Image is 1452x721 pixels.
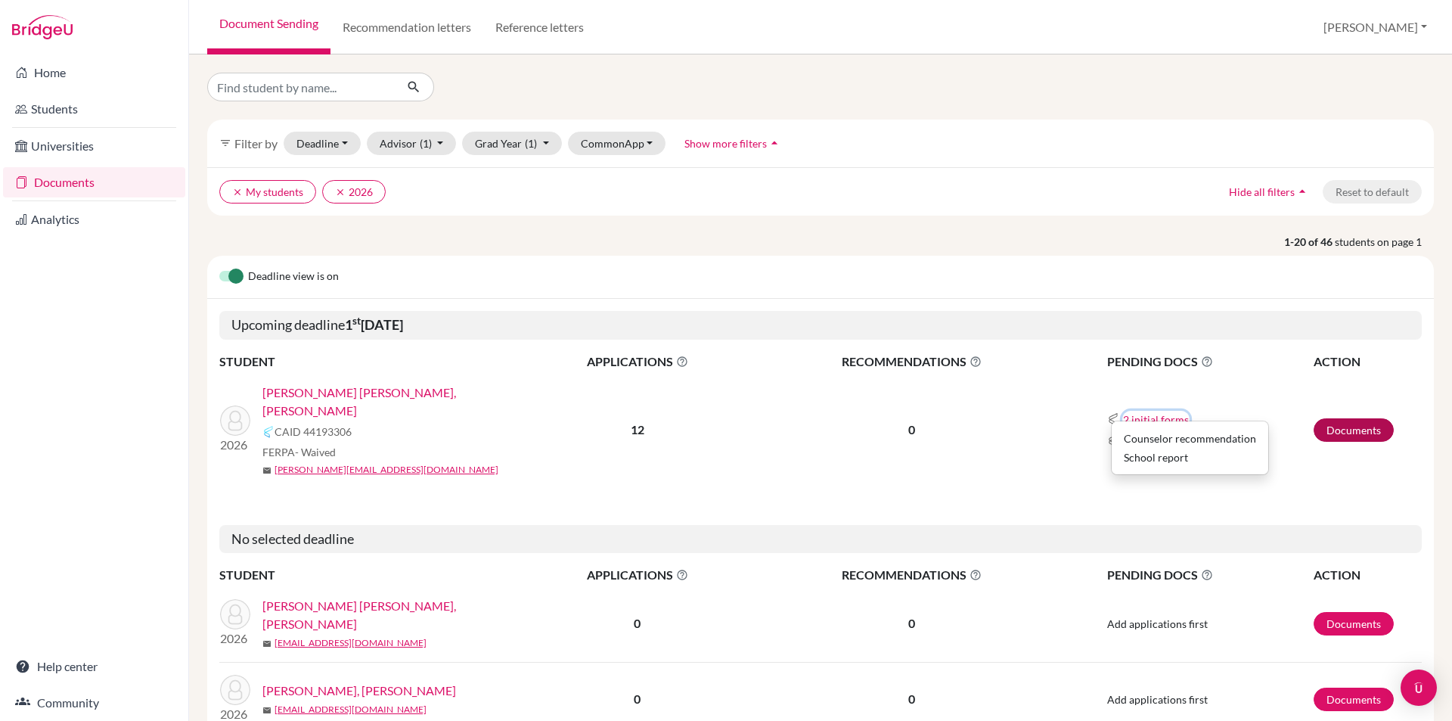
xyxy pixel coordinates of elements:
[3,651,185,682] a: Help center
[1295,184,1310,199] i: arrow_drop_up
[1107,413,1119,425] img: Common App logo
[1107,566,1312,584] span: PENDING DOCS
[634,691,641,706] b: 0
[335,187,346,197] i: clear
[219,525,1422,554] h5: No selected deadline
[262,682,456,700] a: [PERSON_NAME], [PERSON_NAME]
[1335,234,1434,250] span: students on page 1
[3,688,185,718] a: Community
[754,421,1070,439] p: 0
[754,566,1070,584] span: RECOMMENDATIONS
[275,636,427,650] a: [EMAIL_ADDRESS][DOMAIN_NAME]
[220,406,250,436] img: Phuong Ha Anh, Nguyen
[345,316,403,333] b: 1 [DATE]
[367,132,457,155] button: Advisor(1)
[262,597,532,633] a: [PERSON_NAME] [PERSON_NAME], [PERSON_NAME]
[1122,411,1190,428] button: 2 initial forms
[284,132,361,155] button: Deadline
[220,599,250,629] img: Anh Thuy Nhi, Hoang
[1229,185,1295,198] span: Hide all filters
[275,424,352,440] span: CAID 44193306
[1107,353,1312,371] span: PENDING DOCS
[754,614,1070,632] p: 0
[207,73,395,101] input: Find student by name...
[1284,234,1335,250] strong: 1-20 of 46
[262,706,271,715] span: mail
[275,703,427,716] a: [EMAIL_ADDRESS][DOMAIN_NAME]
[219,137,231,149] i: filter_list
[1313,565,1422,585] th: ACTION
[1323,180,1422,204] button: Reset to default
[322,180,386,204] button: clear2026
[672,132,795,155] button: Show more filtersarrow_drop_up
[12,15,73,39] img: Bridge-U
[1107,617,1208,630] span: Add applications first
[3,94,185,124] a: Students
[568,132,666,155] button: CommonApp
[262,639,271,648] span: mail
[262,384,532,420] a: [PERSON_NAME] [PERSON_NAME], [PERSON_NAME]
[754,690,1070,708] p: 0
[523,566,752,584] span: APPLICATIONS
[262,426,275,438] img: Common App logo
[1107,434,1119,446] img: Common App logo
[3,204,185,235] a: Analytics
[3,167,185,197] a: Documents
[1314,418,1394,442] a: Documents
[219,311,1422,340] h5: Upcoming deadline
[248,268,339,286] span: Deadline view is on
[634,616,641,630] b: 0
[262,444,336,460] span: FERPA
[262,466,271,475] span: mail
[232,187,243,197] i: clear
[767,135,782,151] i: arrow_drop_up
[220,629,250,648] p: 2026
[3,131,185,161] a: Universities
[275,463,498,477] a: [PERSON_NAME][EMAIL_ADDRESS][DOMAIN_NAME]
[219,565,522,585] th: STUDENT
[1317,13,1434,42] button: [PERSON_NAME]
[1124,430,1256,446] div: Counselor recommendation
[1314,688,1394,711] a: Documents
[420,137,432,150] span: (1)
[220,436,250,454] p: 2026
[295,446,336,458] span: - Waived
[234,136,278,151] span: Filter by
[1314,612,1394,636] a: Documents
[219,180,316,204] button: clearMy students
[352,315,361,327] sup: st
[1111,421,1269,475] div: 2 initial forms
[631,422,644,437] b: 12
[1313,352,1422,371] th: ACTION
[1401,670,1437,706] div: Open Intercom Messenger
[1107,693,1208,706] span: Add applications first
[220,675,250,705] img: Cong Bach, Doan
[684,137,767,150] span: Show more filters
[754,353,1070,371] span: RECOMMENDATIONS
[1216,180,1323,204] button: Hide all filtersarrow_drop_up
[3,57,185,88] a: Home
[462,132,562,155] button: Grad Year(1)
[523,353,752,371] span: APPLICATIONS
[219,352,522,371] th: STUDENT
[525,137,537,150] span: (1)
[1124,449,1256,465] div: School report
